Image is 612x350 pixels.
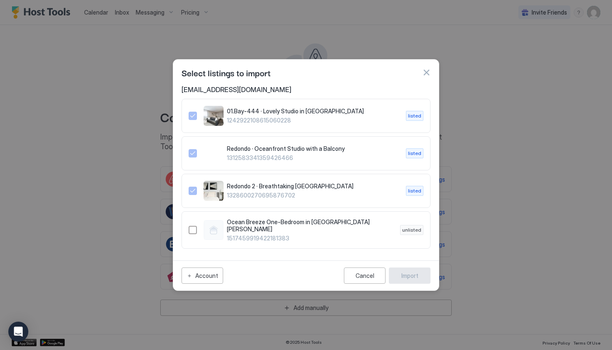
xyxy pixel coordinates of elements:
span: Select listings to import [182,66,271,79]
div: listing image [204,106,224,126]
span: 1517459919422181383 [227,235,393,242]
span: listed [408,187,421,195]
button: Import [389,267,430,284]
div: Cancel [356,272,374,279]
div: 1242922108615060228 [189,106,423,126]
div: Account [195,271,218,280]
div: listing image [204,181,224,201]
div: 1312583341359426466 [189,143,423,163]
span: Redondo 2 · Breathtaking [GEOGRAPHIC_DATA] [227,182,399,190]
span: [EMAIL_ADDRESS][DOMAIN_NAME] [182,85,430,94]
div: 1517459919422181383 [189,218,423,242]
span: Ocean Breeze One-Bedroom in [GEOGRAPHIC_DATA][PERSON_NAME] [227,218,393,233]
button: Account [182,267,223,284]
div: listing image [204,143,224,163]
button: Cancel [344,267,386,284]
span: 01.Bay-444 · Lovely Studio in [GEOGRAPHIC_DATA] [227,107,399,115]
span: listed [408,112,421,120]
span: 1312583341359426466 [227,154,399,162]
span: listed [408,150,421,157]
span: unlisted [402,226,421,234]
div: Import [401,271,418,280]
span: 1328600270695876702 [227,192,399,199]
div: 1328600270695876702 [189,181,423,201]
div: Open Intercom Messenger [8,322,28,342]
span: Redondo · Oceanfront Studio with a Balcony [227,145,399,152]
span: 1242922108615060228 [227,117,399,124]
